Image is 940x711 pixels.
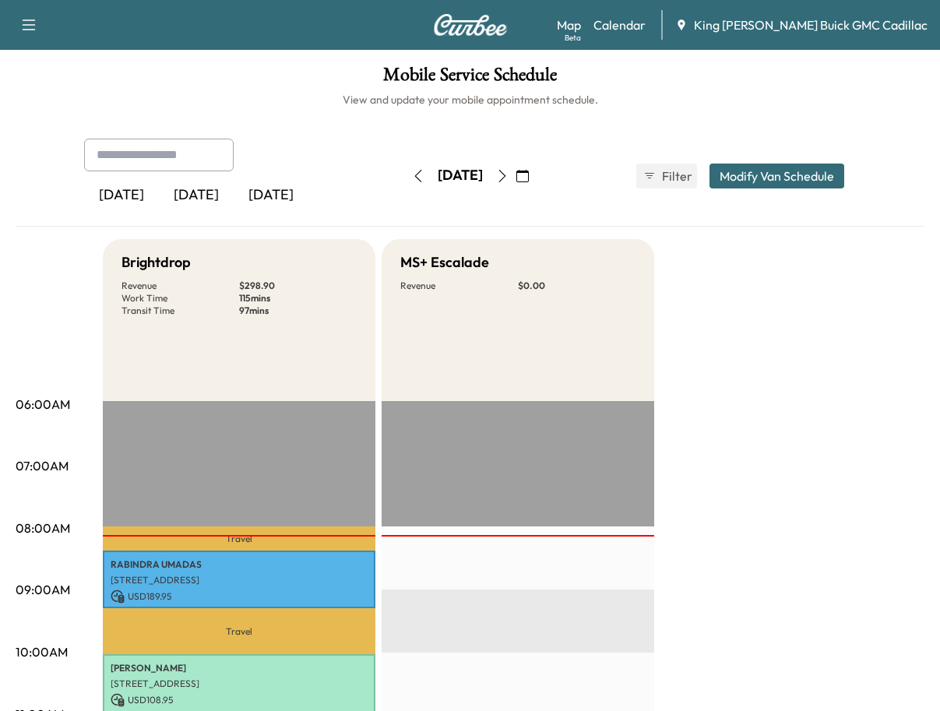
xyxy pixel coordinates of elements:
[121,292,239,304] p: Work Time
[111,590,368,604] p: USD 189.95
[518,280,635,292] p: $ 0.00
[16,395,70,414] p: 06:00AM
[557,16,581,34] a: MapBeta
[103,608,375,654] p: Travel
[400,280,518,292] p: Revenue
[111,607,368,619] p: 8:23 am - 9:18 am
[433,14,508,36] img: Curbee Logo
[159,178,234,213] div: [DATE]
[16,642,68,661] p: 10:00AM
[16,65,924,92] h1: Mobile Service Schedule
[16,92,924,107] h6: View and update your mobile appointment schedule.
[103,526,375,551] p: Travel
[111,574,368,586] p: [STREET_ADDRESS]
[84,178,159,213] div: [DATE]
[16,519,70,537] p: 08:00AM
[565,32,581,44] div: Beta
[121,280,239,292] p: Revenue
[636,164,697,188] button: Filter
[111,678,368,690] p: [STREET_ADDRESS]
[239,304,357,317] p: 97 mins
[121,252,191,273] h5: Brightdrop
[400,252,489,273] h5: MS+ Escalade
[239,292,357,304] p: 115 mins
[709,164,844,188] button: Modify Van Schedule
[694,16,928,34] span: King [PERSON_NAME] Buick GMC Cadillac
[16,456,69,475] p: 07:00AM
[111,693,368,707] p: USD 108.95
[121,304,239,317] p: Transit Time
[662,167,690,185] span: Filter
[234,178,308,213] div: [DATE]
[111,558,368,571] p: RABINDRA UMADAS
[239,280,357,292] p: $ 298.90
[593,16,646,34] a: Calendar
[438,166,483,185] div: [DATE]
[16,580,70,599] p: 09:00AM
[111,662,368,674] p: [PERSON_NAME]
